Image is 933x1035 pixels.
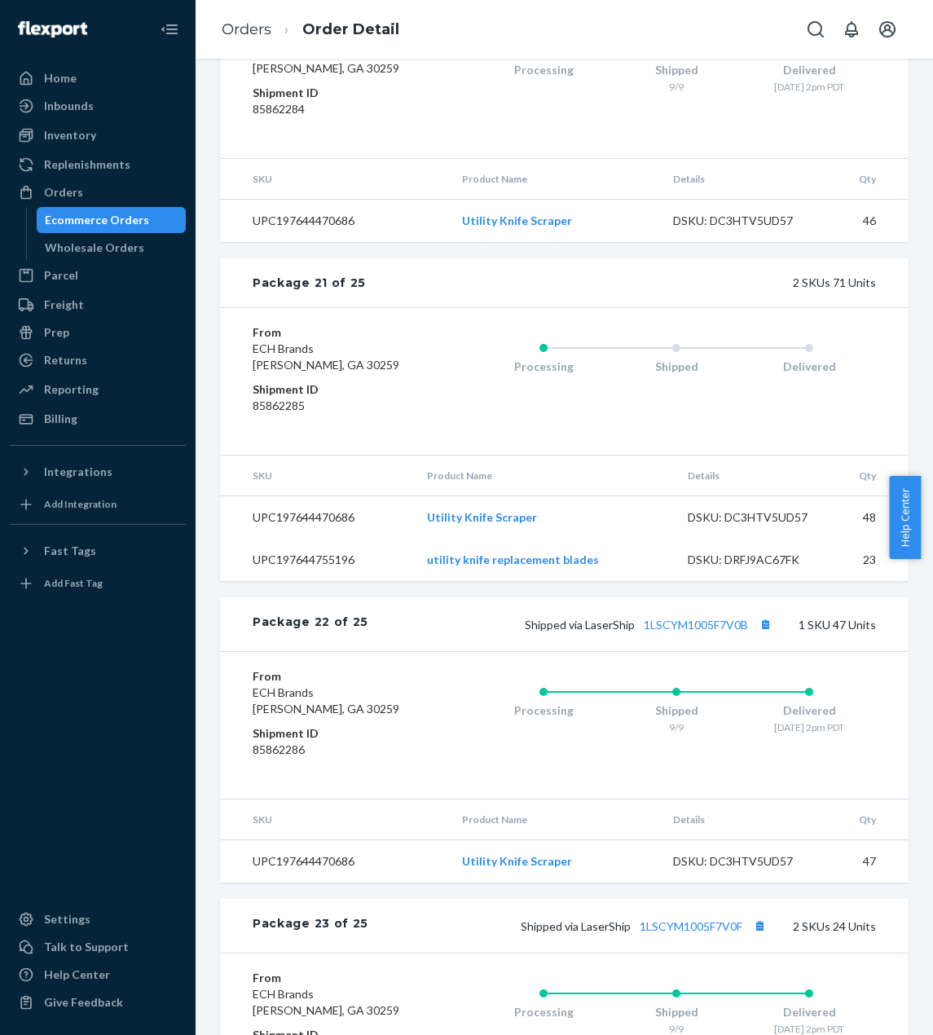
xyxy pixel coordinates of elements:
dt: From [253,668,412,685]
div: Integrations [44,464,112,480]
div: Add Fast Tag [44,576,103,590]
th: Details [675,456,826,496]
div: Processing [478,62,610,78]
span: Shipped via LaserShip [525,618,776,632]
div: 9/9 [610,720,743,734]
div: DSKU: DRFJ9AC67FK [688,552,813,568]
div: Wholesale Orders [45,240,144,256]
a: Parcel [10,262,186,288]
div: Shipped [610,702,743,719]
div: Settings [44,911,90,927]
td: UPC197644755196 [220,539,414,581]
div: Orders [44,184,83,200]
div: Shipped [610,62,743,78]
div: Freight [44,297,84,313]
th: SKU [220,799,449,840]
a: Utility Knife Scraper [462,214,572,227]
a: Order Detail [302,20,399,38]
th: Product Name [449,159,660,200]
a: Inventory [10,122,186,148]
dt: Shipment ID [253,85,412,101]
dd: 85862284 [253,101,412,117]
a: 1LSCYM1005F7V0F [640,919,742,933]
dt: From [253,324,412,341]
div: Prep [44,324,69,341]
button: Help Center [889,476,921,559]
th: Product Name [414,456,675,496]
div: Processing [478,702,610,719]
div: DSKU: DC3HTV5UD57 [673,213,799,229]
div: [DATE] 2pm PDT [743,80,876,94]
button: Open Search Box [799,13,832,46]
div: Delivered [743,702,876,719]
a: Help Center [10,962,186,988]
div: Processing [478,359,610,375]
a: Orders [222,20,271,38]
a: Freight [10,292,186,318]
th: Qty [812,799,909,840]
div: 2 SKUs 24 Units [368,915,876,936]
button: Open account menu [871,13,904,46]
div: 9/9 [610,80,743,94]
a: Orders [10,179,186,205]
th: Details [660,799,812,840]
div: DSKU: DC3HTV5UD57 [673,853,799,870]
span: ECH Brands [PERSON_NAME], GA 30259 [253,341,399,372]
button: Fast Tags [10,538,186,564]
a: utility knife replacement blades [427,553,599,566]
dt: From [253,970,412,986]
a: Ecommerce Orders [37,207,187,233]
a: Billing [10,406,186,432]
ol: breadcrumbs [209,6,412,54]
div: Package 23 of 25 [253,915,368,936]
td: 48 [826,496,909,540]
button: Copy tracking number [749,915,770,936]
td: UPC197644470686 [220,496,414,540]
div: Processing [478,1004,610,1020]
img: Flexport logo [18,21,87,37]
dd: 85862286 [253,742,412,758]
div: Parcel [44,267,78,284]
a: Settings [10,906,186,932]
div: Package 21 of 25 [253,275,366,291]
a: Wholesale Orders [37,235,187,261]
th: Product Name [449,799,660,840]
div: DSKU: DC3HTV5UD57 [688,509,813,526]
a: Inbounds [10,93,186,119]
th: Qty [826,456,909,496]
a: 1LSCYM1005F7V0B [644,618,748,632]
div: Add Integration [44,497,117,511]
div: 2 SKUs 71 Units [366,275,876,291]
dt: Shipment ID [253,381,412,398]
button: Open notifications [835,13,868,46]
a: Prep [10,319,186,346]
a: Utility Knife Scraper [462,854,572,868]
div: Inventory [44,127,96,143]
div: Shipped [610,359,743,375]
a: Home [10,65,186,91]
span: Shipped via LaserShip [521,919,770,933]
div: [DATE] 2pm PDT [743,720,876,734]
th: SKU [220,159,449,200]
div: Talk to Support [44,939,129,955]
td: UPC197644470686 [220,199,449,242]
div: 1 SKU 47 Units [368,614,876,635]
div: Help Center [44,967,110,983]
a: Add Integration [10,491,186,517]
td: 23 [826,539,909,581]
td: 46 [812,199,909,242]
th: Qty [812,159,909,200]
div: Give Feedback [44,994,123,1011]
td: 47 [812,840,909,883]
div: Billing [44,411,77,427]
div: Ecommerce Orders [45,212,149,228]
a: Returns [10,347,186,373]
span: ECH Brands [PERSON_NAME], GA 30259 [253,45,399,75]
th: Details [660,159,812,200]
div: Returns [44,352,87,368]
div: Delivered [743,359,876,375]
button: Give Feedback [10,989,186,1015]
a: Utility Knife Scraper [427,510,537,524]
div: Delivered [743,1004,876,1020]
td: UPC197644470686 [220,840,449,883]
